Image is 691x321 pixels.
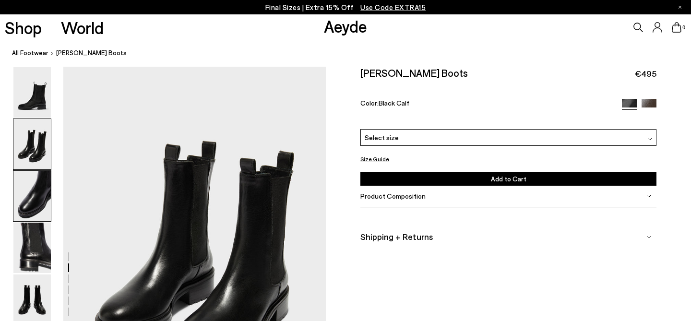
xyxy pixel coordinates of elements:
[360,99,612,110] div: Color:
[360,171,656,185] button: Add to Cart
[491,174,526,182] span: Add to Cart
[324,16,367,36] a: Aeyde
[379,99,409,107] span: Black Calf
[13,171,51,221] img: Jack Chelsea Boots - Image 3
[646,235,651,239] img: svg%3E
[681,25,686,30] span: 0
[56,48,127,58] span: [PERSON_NAME] Boots
[13,119,51,169] img: Jack Chelsea Boots - Image 2
[360,155,389,162] button: Size Guide
[672,22,681,33] a: 0
[265,1,426,13] p: Final Sizes | Extra 15% Off
[12,40,691,67] nav: breadcrumb
[61,19,104,36] a: World
[5,19,42,36] a: Shop
[360,192,426,200] span: Product Composition
[365,133,399,142] span: Select size
[12,48,48,58] a: All Footwear
[635,68,656,80] span: €495
[646,193,651,198] img: svg%3E
[360,67,468,79] h2: [PERSON_NAME] Boots
[647,137,652,142] img: svg%3E
[360,231,433,243] span: Shipping + Returns
[360,3,426,12] span: Navigate to /collections/ss25-final-sizes
[13,67,51,118] img: Jack Chelsea Boots - Image 1
[13,223,51,273] img: Jack Chelsea Boots - Image 4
